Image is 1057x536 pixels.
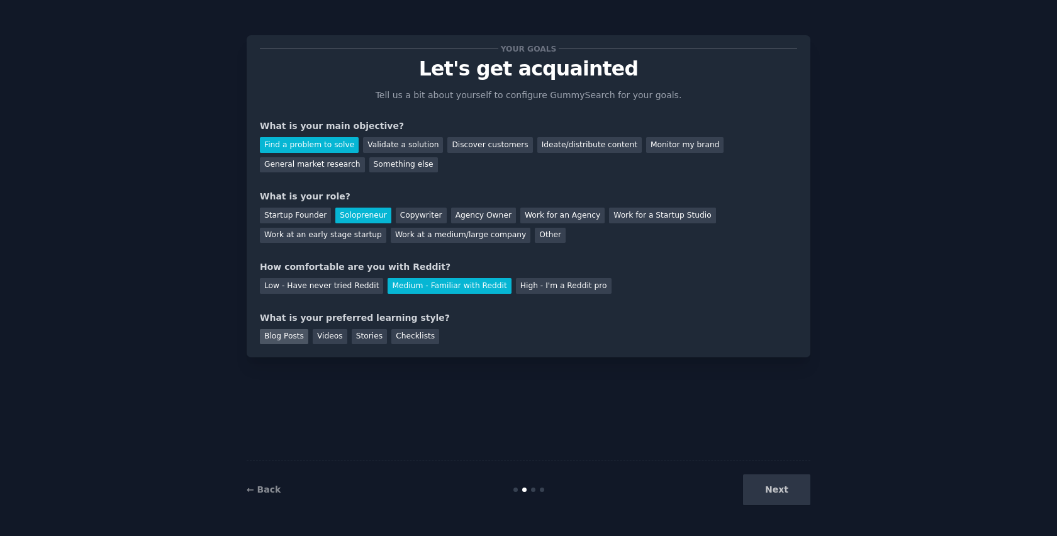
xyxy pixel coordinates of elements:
div: Validate a solution [363,137,443,153]
div: Checklists [391,329,439,345]
div: Find a problem to solve [260,137,359,153]
div: Low - Have never tried Reddit [260,278,383,294]
div: Startup Founder [260,208,331,223]
div: Something else [369,157,438,173]
div: Work at a medium/large company [391,228,530,243]
div: Videos [313,329,347,345]
p: Tell us a bit about yourself to configure GummySearch for your goals. [370,89,687,102]
div: Medium - Familiar with Reddit [388,278,511,294]
div: Discover customers [447,137,532,153]
div: What is your role? [260,190,797,203]
div: Ideate/distribute content [537,137,642,153]
div: Work for a Startup Studio [609,208,715,223]
div: What is your main objective? [260,120,797,133]
p: Let's get acquainted [260,58,797,80]
div: Solopreneur [335,208,391,223]
a: ← Back [247,484,281,494]
div: Work at an early stage startup [260,228,386,243]
span: Your goals [498,42,559,55]
div: Agency Owner [451,208,516,223]
div: Blog Posts [260,329,308,345]
div: Monitor my brand [646,137,724,153]
div: Copywriter [396,208,447,223]
div: Work for an Agency [520,208,605,223]
div: How comfortable are you with Reddit? [260,260,797,274]
div: High - I'm a Reddit pro [516,278,612,294]
div: Stories [352,329,387,345]
div: General market research [260,157,365,173]
div: Other [535,228,566,243]
div: What is your preferred learning style? [260,311,797,325]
